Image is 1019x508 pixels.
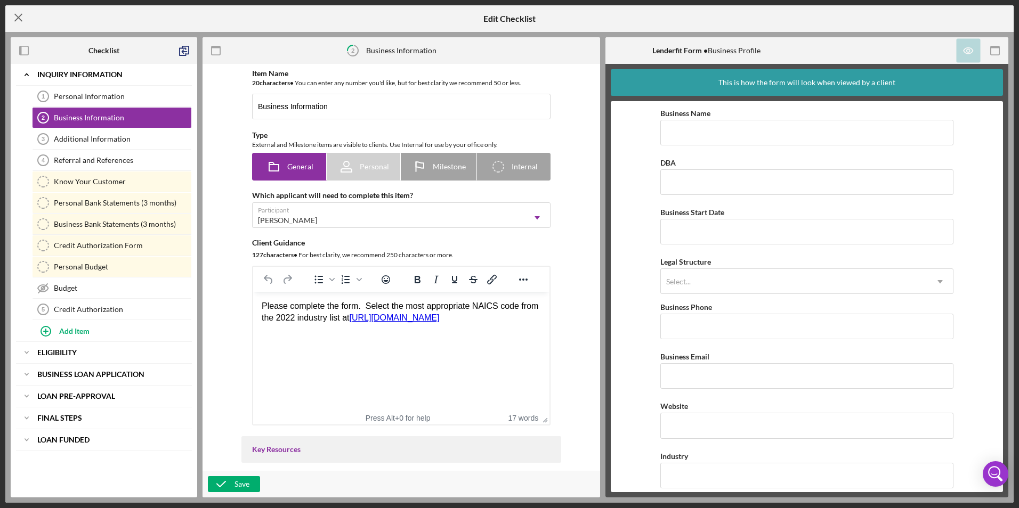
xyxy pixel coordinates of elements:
tspan: 5 [42,306,45,313]
a: 4Referral and References [32,150,192,171]
div: External and Milestone items are visible to clients. Use Internal for use by your office only. [252,140,551,150]
div: [PERSON_NAME] [258,216,317,225]
div: Press the Up and Down arrow keys to resize the editor. [538,411,549,424]
label: Business Phone [660,302,712,312]
b: LOAN PRE-APPROVAL [37,393,115,399]
div: Budget [54,284,191,292]
div: Bullet list [310,272,336,287]
button: Strikethrough [464,272,482,287]
div: Personal Bank Statements (3 months) [54,199,191,207]
b: INQUIRY INFORMATION [37,71,123,78]
button: Add Item [32,320,192,341]
div: Save [234,476,249,492]
b: BUSINESS LOAN APPLICATION [37,371,144,378]
a: 2Business Information [32,107,192,128]
div: Add Item [59,321,90,341]
label: Business Start Date [660,208,724,217]
a: Personal Bank Statements (3 months) [32,192,192,214]
tspan: 2 [42,114,45,121]
b: FINAL STEPS [37,415,82,421]
a: Know Your Customer [32,171,192,192]
div: Business Bank Statements (3 months) [54,220,191,228]
label: Website [660,402,688,411]
button: Reveal or hide additional toolbar items [514,272,532,287]
div: Item Name [252,69,551,78]
a: 5Credit Authorization [32,299,192,320]
b: LOAN FUNDED [37,437,90,443]
div: Client Guidance [252,239,551,247]
div: Credit Authorization [54,305,191,314]
div: Know Your Customer [54,177,191,186]
button: Bold [408,272,426,287]
label: Business Email [660,352,709,361]
button: Save [208,476,260,492]
b: 20 character s • [252,79,294,87]
b: 127 character s • [252,251,297,259]
span: Milestone [433,162,466,171]
tspan: 1 [42,93,45,100]
button: Insert/edit link [483,272,501,287]
a: Credit Authorization Form [32,235,192,256]
div: Credit Authorization Form [54,241,191,250]
button: Emojis [377,272,395,287]
iframe: Rich Text Area [253,292,549,411]
tspan: 3 [42,136,45,142]
tspan: 4 [42,157,45,163]
button: Italic [427,272,445,287]
div: Personal Budget [54,263,191,271]
div: Referral and References [54,156,191,165]
span: General [287,162,313,171]
b: Lenderfit Form • [652,46,708,55]
div: Personal Information [54,92,191,101]
tspan: 2 [351,47,354,54]
button: Redo [278,272,296,287]
div: Type [252,131,551,140]
a: Budget [32,277,192,299]
span: Internal [512,162,538,171]
div: Press Alt+0 for help [351,414,445,422]
a: 3Additional Information [32,128,192,150]
label: Industry [660,452,688,461]
label: DBA [660,158,676,167]
div: Business Profile [652,46,761,55]
button: Undo [260,272,278,287]
div: For best clarity, we recommend 250 characters or more. [252,250,551,260]
div: Select... [666,277,691,286]
div: Additional Information [54,135,191,143]
h5: Edit Checklist [483,14,536,23]
div: Which applicant will need to complete this item? [252,191,551,200]
a: 1Personal Information [32,86,192,107]
div: You can enter any number you'd like, but for best clarity we recommend 50 or less. [252,78,551,88]
div: Business Information [366,46,436,55]
button: 17 words [508,414,538,422]
label: Business Name [660,109,710,118]
div: Numbered list [337,272,363,287]
b: Checklist [88,46,119,55]
div: This is how the form will look when viewed by a client [718,69,895,96]
a: Business Bank Statements (3 months) [32,214,192,235]
b: ELIGIBILITY [37,349,77,356]
a: Personal Budget [32,256,192,277]
div: Business Information [54,113,191,122]
span: Personal [360,162,389,171]
div: Open Intercom Messenger [983,461,1008,487]
div: Key Resources [252,445,551,454]
button: Underline [446,272,464,287]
